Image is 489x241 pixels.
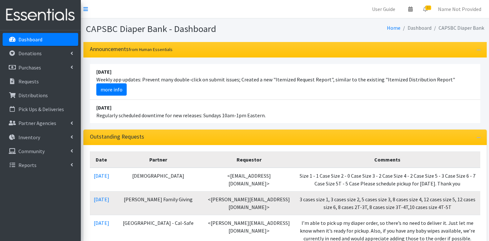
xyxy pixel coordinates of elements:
td: <[PERSON_NAME][EMAIL_ADDRESS][DOMAIN_NAME]> [203,191,295,215]
li: Dashboard [400,23,431,33]
a: Community [3,145,78,158]
a: Dashboard [3,33,78,46]
li: Weekly app updates: Prevent many double-click on submit issues; Created a new "Itemized Request R... [90,64,480,100]
a: Reports [3,159,78,172]
p: Donations [18,50,42,57]
p: Dashboard [18,36,42,43]
strong: [DATE] [96,104,112,111]
td: <[EMAIL_ADDRESS][DOMAIN_NAME]> [203,168,295,192]
p: Inventory [18,134,40,141]
p: Partner Agencies [18,120,56,126]
th: Partner [113,152,203,168]
p: Pick Ups & Deliveries [18,106,64,112]
a: Donations [3,47,78,60]
a: Distributions [3,89,78,102]
a: Name Not Provided [433,3,486,16]
img: HumanEssentials [3,4,78,26]
td: Size 1 - 1 Case Size 2 - 0 Case Size 3 - 2 Case Size 4 - 2 Case Size 5 - 3 Case Size 6 - 7 Case S... [295,168,480,192]
h3: Outstanding Requests [90,133,144,140]
a: [DATE] [94,173,109,179]
th: Date [90,152,113,168]
p: Purchases [18,64,41,71]
a: Partner Agencies [3,117,78,130]
td: 3 cases size 1, 3 cases size 2, 5 cases size 3, 8 cases size 4, 12 cases size 5, 12 cases size 6,... [295,191,480,215]
a: 11 [418,3,433,16]
td: [DEMOGRAPHIC_DATA] [113,168,203,192]
a: [DATE] [94,196,109,203]
p: Distributions [18,92,48,99]
li: CAPSBC Diaper Bank [431,23,484,33]
a: more info [96,83,127,96]
a: Purchases [3,61,78,74]
small: from Human Essentials [129,47,173,52]
p: Requests [18,78,39,85]
h3: Announcements [90,46,173,53]
h1: CAPSBC Diaper Bank - Dashboard [86,23,283,35]
td: [PERSON_NAME] Family Giving [113,191,203,215]
a: [DATE] [94,220,109,226]
p: Reports [18,162,37,168]
a: Home [387,25,400,31]
a: User Guide [367,3,400,16]
th: Comments [295,152,480,168]
a: Pick Ups & Deliveries [3,103,78,116]
a: Requests [3,75,78,88]
span: 11 [425,5,431,10]
a: Inventory [3,131,78,144]
li: Regularly scheduled downtime for new releases: Sundays 10am-1pm Eastern. [90,100,480,123]
strong: [DATE] [96,68,112,75]
p: Community [18,148,45,154]
th: Requestor [203,152,295,168]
